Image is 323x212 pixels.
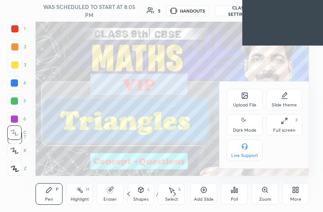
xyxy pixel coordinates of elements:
div: Slide theme [272,103,297,107]
div: Dark Mode [233,128,256,133]
div: Live Support [231,153,258,158]
div: Full screen [273,128,296,133]
div: Upload File [233,103,256,107]
div: F [296,118,298,123]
